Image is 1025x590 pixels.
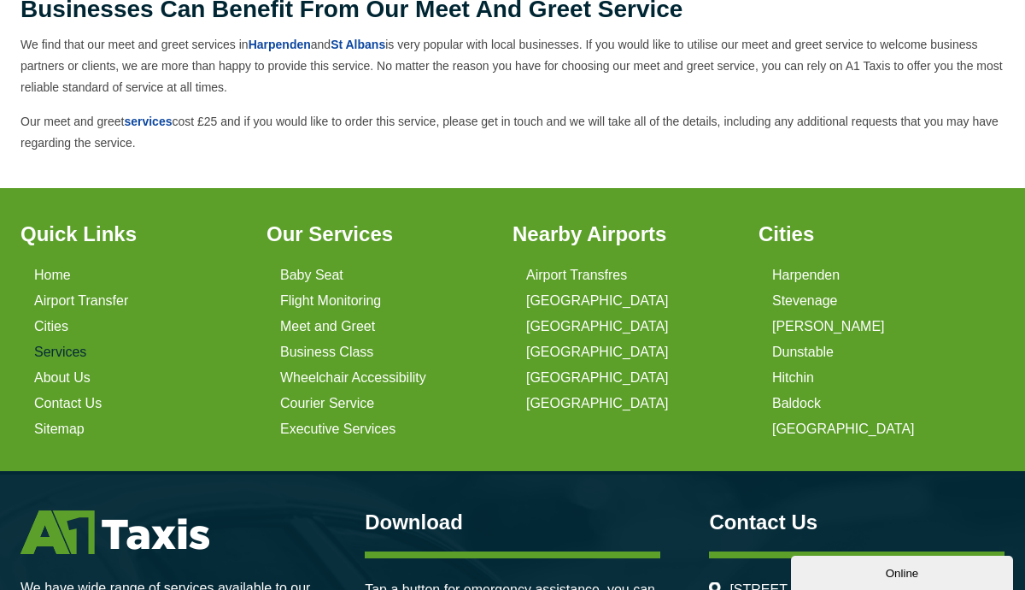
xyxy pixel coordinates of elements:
a: Stevenage [772,293,838,309]
a: Cities [34,319,68,334]
a: Airport Transfer [34,293,128,309]
h3: Contact Us [709,510,1004,534]
iframe: chat widget [791,552,1016,590]
a: Meet and Greet [280,319,375,334]
a: Sitemap [34,422,85,437]
a: Dunstable [772,345,834,360]
a: [GEOGRAPHIC_DATA] [772,422,915,437]
a: About Us [34,370,91,386]
a: Home [34,268,71,283]
h3: Nearby Airports [512,222,739,246]
a: Contact Us [34,396,102,411]
a: St Albans [331,38,385,51]
h3: Cities [758,222,985,246]
a: Hitchin [772,370,814,386]
a: Harpenden [772,268,840,283]
a: [GEOGRAPHIC_DATA] [526,370,669,386]
a: Wheelchair Accessibility [280,370,426,386]
a: [PERSON_NAME] [772,319,885,334]
a: Harpenden [249,38,311,51]
h3: Quick Links [20,222,247,246]
a: Courier Service [280,396,374,411]
h3: Download [365,510,660,534]
a: [GEOGRAPHIC_DATA] [526,396,669,411]
a: Services [34,345,86,360]
p: We find that our meet and greet services in and is very popular with local businesses. If you wou... [20,34,1004,98]
a: [GEOGRAPHIC_DATA] [526,319,669,334]
h3: Our Services [266,222,493,246]
a: Business Class [280,345,373,360]
p: Our meet and greet cost £25 and if you would like to order this service, please get in touch and ... [20,111,1004,154]
a: Executive Services [280,422,395,437]
a: Baldock [772,396,821,411]
a: Baby Seat [280,268,343,283]
a: [GEOGRAPHIC_DATA] [526,345,669,360]
a: services [124,115,172,128]
a: [GEOGRAPHIC_DATA] [526,293,669,309]
a: Airport Transfres [526,268,627,283]
img: A1 Taxis St Albans [20,510,209,554]
a: Flight Monitoring [280,293,381,309]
